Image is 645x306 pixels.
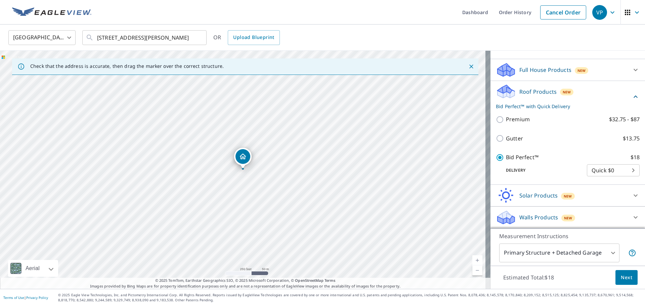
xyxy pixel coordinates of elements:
[540,5,586,19] a: Cancel Order
[472,265,482,275] a: Current Level 17, Zoom Out
[496,62,640,78] div: Full House ProductsNew
[496,187,640,204] div: Solar ProductsNew
[631,153,640,162] p: $18
[496,84,640,110] div: Roof ProductsNewBid Perfect™ with Quick Delivery
[563,89,571,95] span: New
[496,209,640,225] div: Walls ProductsNew
[519,88,557,96] p: Roof Products
[564,193,572,199] span: New
[519,66,571,74] p: Full House Products
[325,278,336,283] a: Terms
[499,232,636,240] p: Measurement Instructions
[8,260,58,277] div: Aerial
[3,296,48,300] p: |
[498,270,559,285] p: Estimated Total: $18
[30,63,224,69] p: Check that the address is accurate, then drag the marker over the correct structure.
[295,278,323,283] a: OpenStreetMap
[155,278,336,283] span: © 2025 TomTom, Earthstar Geographics SIO, © 2025 Microsoft Corporation, ©
[623,134,640,143] p: $13.75
[577,68,586,73] span: New
[496,103,632,110] p: Bid Perfect™ with Quick Delivery
[3,295,24,300] a: Terms of Use
[519,191,558,200] p: Solar Products
[213,30,280,45] div: OR
[615,270,638,285] button: Next
[519,213,558,221] p: Walls Products
[506,153,539,162] p: Bid Perfect™
[58,293,642,303] p: © 2025 Eagle View Technologies, Inc. and Pictometry International Corp. All Rights Reserved. Repo...
[467,62,476,71] button: Close
[506,134,523,143] p: Gutter
[233,33,274,42] span: Upload Blueprint
[609,115,640,124] p: $32.75 - $87
[496,167,587,173] p: Delivery
[499,244,619,262] div: Primary Structure + Detached Garage
[621,273,632,282] span: Next
[587,161,640,180] div: Quick $0
[26,295,48,300] a: Privacy Policy
[97,28,193,47] input: Search by address or latitude-longitude
[228,30,279,45] a: Upload Blueprint
[24,260,42,277] div: Aerial
[564,215,572,221] span: New
[592,5,607,20] div: VP
[12,7,91,17] img: EV Logo
[8,28,76,47] div: [GEOGRAPHIC_DATA]
[234,148,252,169] div: Dropped pin, building 1, Residential property, 107 W Avenida Santiago San Clemente, CA 92672
[472,255,482,265] a: Current Level 17, Zoom In
[506,115,530,124] p: Premium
